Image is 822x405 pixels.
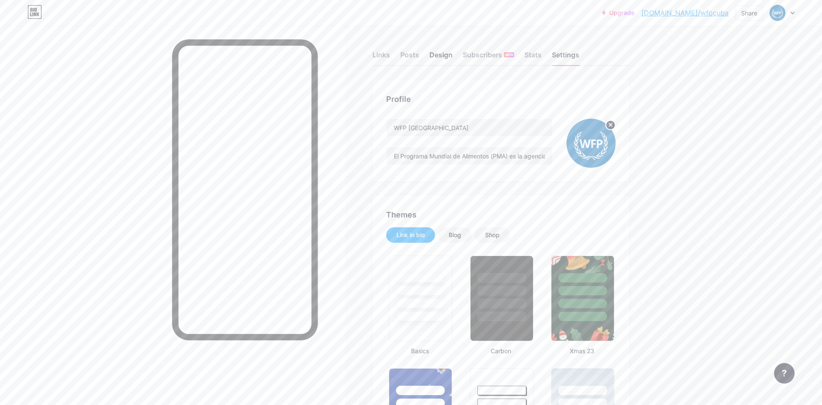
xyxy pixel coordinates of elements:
[429,50,453,65] div: Design
[548,346,616,355] div: Xmas 23
[769,5,786,21] img: wfpcuba
[741,9,757,18] div: Share
[386,346,453,355] div: Basics
[396,231,425,239] div: Link in bio
[485,231,500,239] div: Shop
[505,52,513,57] span: NEW
[386,209,616,220] div: Themes
[387,119,552,136] input: Name
[372,50,390,65] div: Links
[566,119,616,168] img: wfpcuba
[400,50,419,65] div: Posts
[468,346,535,355] div: Carbon
[449,231,461,239] div: Blog
[552,50,579,65] div: Settings
[524,50,542,65] div: Stats
[641,8,729,18] a: [DOMAIN_NAME]/wfpcuba
[386,93,616,105] div: Profile
[602,9,634,16] a: Upgrade
[387,147,552,164] input: Bio
[463,50,514,65] div: Subscribers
